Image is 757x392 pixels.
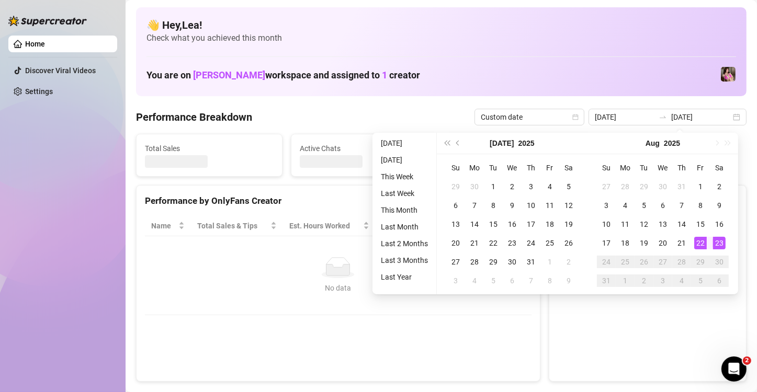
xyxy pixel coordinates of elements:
h4: 👋 Hey, Lea ! [146,18,736,32]
span: Total Sales [145,143,274,154]
input: Start date [595,111,654,123]
img: logo-BBDzfeDw.svg [8,16,87,26]
span: 1 [382,70,387,80]
a: Discover Viral Videos [25,66,96,75]
span: Messages Sent [455,143,583,154]
span: Active Chats [300,143,428,154]
input: End date [671,111,731,123]
span: [PERSON_NAME] [193,70,265,80]
img: Nanner [721,67,736,82]
div: Sales by OnlyFans Creator [558,194,738,208]
th: Total Sales & Tips [191,216,283,236]
span: to [659,113,667,121]
span: Custom date [481,109,578,125]
span: Name [151,220,176,232]
a: Settings [25,87,53,96]
h1: You are on workspace and assigned to creator [146,70,420,81]
th: Chat Conversion [445,216,531,236]
span: calendar [572,114,579,120]
th: Sales / Hour [376,216,446,236]
iframe: Intercom live chat [721,356,747,382]
span: swap-right [659,113,667,121]
a: Home [25,40,45,48]
div: Est. Hours Worked [289,220,361,232]
span: Chat Conversion [451,220,516,232]
span: Check what you achieved this month [146,32,736,44]
th: Name [145,216,191,236]
div: No data [155,282,521,294]
h4: Performance Breakdown [136,110,252,124]
span: Total Sales & Tips [197,220,268,232]
span: Sales / Hour [382,220,431,232]
div: Performance by OnlyFans Creator [145,194,532,208]
span: 2 [743,356,751,365]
